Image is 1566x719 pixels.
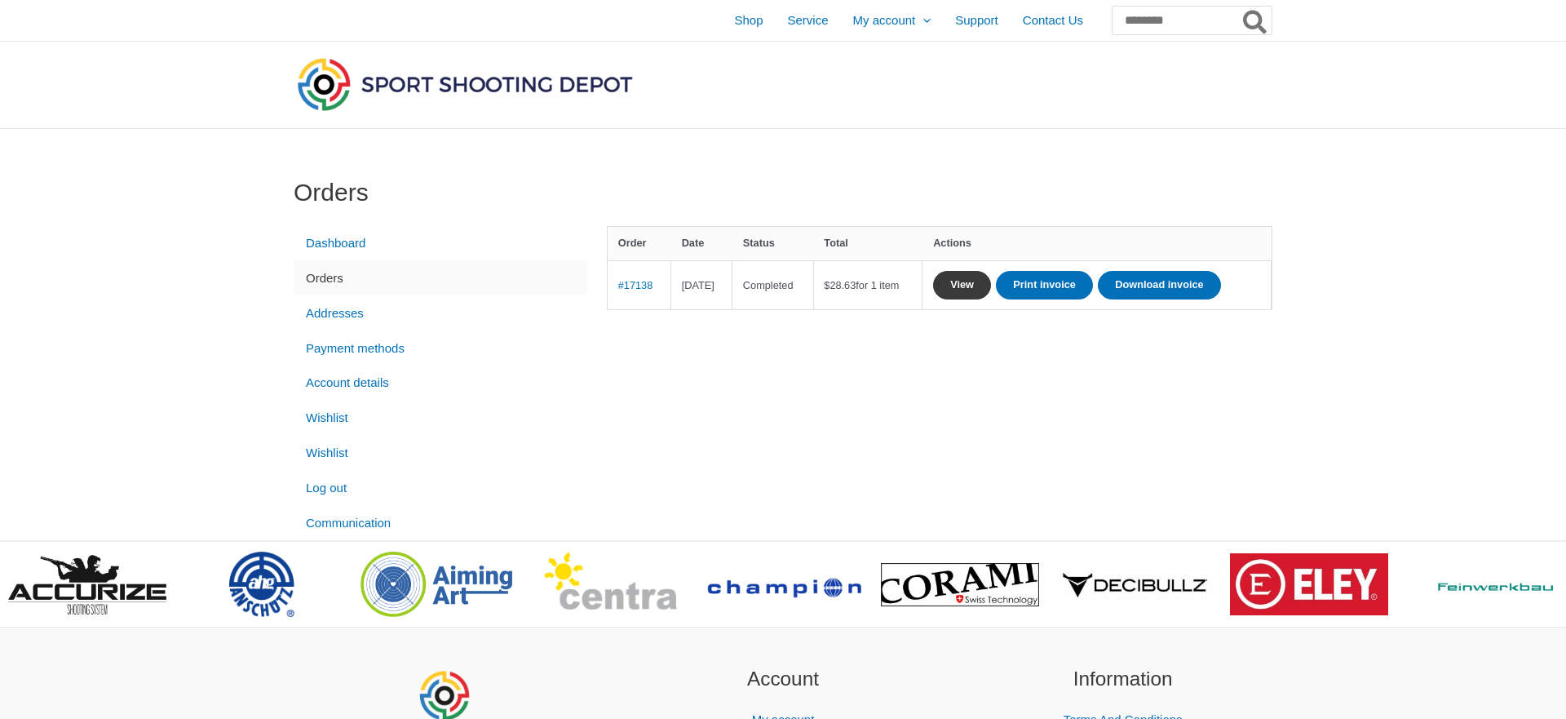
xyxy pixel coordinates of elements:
a: Dashboard [294,226,587,261]
span: $ [824,279,829,291]
h1: Orders [294,178,1272,207]
img: brand logo [1230,553,1388,615]
a: Addresses [294,295,587,331]
a: Download invoice order number 17138 [1098,271,1220,300]
a: Orders [294,260,587,295]
span: Status [743,237,775,249]
td: for 1 item [814,260,923,309]
a: Communication [294,505,587,540]
time: [DATE] [682,279,714,291]
a: Log out [294,470,587,505]
nav: Account pages [294,226,587,541]
a: Account details [294,366,587,401]
img: Sport Shooting Depot [294,54,636,114]
span: 28.63 [824,279,856,291]
a: Payment methods [294,331,587,366]
a: View order number 17138 [618,279,653,291]
span: Order [618,237,647,249]
span: Total [824,237,848,249]
button: Search [1240,7,1272,34]
span: Date [682,237,705,249]
a: Wishlist [294,436,587,471]
h2: Information [973,664,1272,695]
a: Wishlist [294,401,587,436]
span: Actions [933,237,971,249]
h2: Account [634,664,933,695]
td: Completed [732,260,813,309]
a: View order 17138 [933,271,991,300]
a: Print invoice order number 17138 [996,271,1093,300]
